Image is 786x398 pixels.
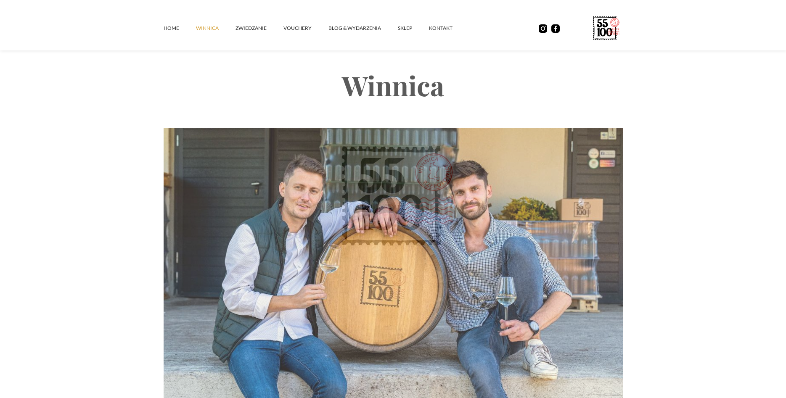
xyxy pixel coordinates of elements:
[398,16,429,41] a: SKLEP
[164,16,196,41] a: Home
[429,16,469,41] a: kontakt
[236,16,283,41] a: ZWIEDZANIE
[283,16,328,41] a: vouchery
[196,16,236,41] a: winnica
[328,16,398,41] a: Blog & Wydarzenia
